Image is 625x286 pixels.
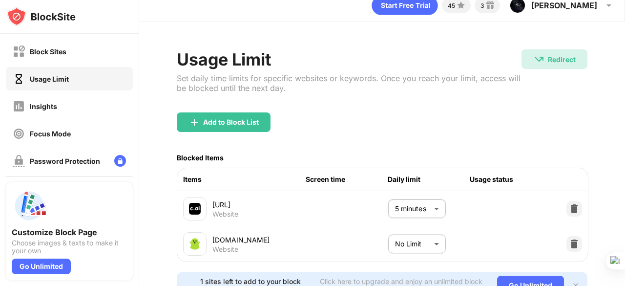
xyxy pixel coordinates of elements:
div: 45 [448,2,455,9]
img: insights-off.svg [13,100,25,112]
div: Daily limit [388,174,470,185]
div: Redirect [548,55,576,64]
div: Set daily time limits for specific websites or keywords. Once you reach your limit, access will b... [177,73,521,93]
img: block-off.svg [13,45,25,58]
div: Go Unlimited [12,259,71,274]
div: Items [183,174,306,185]
img: push-custom-page.svg [12,188,47,223]
div: [URL] [212,199,306,210]
div: Password Protection [30,157,100,165]
img: password-protection-off.svg [13,155,25,167]
div: Usage Limit [30,75,69,83]
p: No Limit [395,239,430,249]
img: favicons [189,238,201,250]
div: Website [212,245,238,254]
div: [PERSON_NAME] [531,0,597,10]
img: focus-off.svg [13,128,25,140]
div: Insights [30,102,57,110]
img: time-usage-on.svg [13,73,25,85]
img: favicons [189,203,201,215]
div: [DOMAIN_NAME] [212,235,306,245]
img: lock-menu.svg [114,155,126,167]
div: Add to Block List [203,118,259,126]
div: Focus Mode [30,130,71,138]
div: 3 [480,2,484,9]
div: Usage Limit [177,49,521,69]
div: Blocked Items [177,154,224,162]
p: 5 minutes [395,203,430,214]
img: logo-blocksite.svg [7,7,76,26]
div: Usage status [470,174,552,185]
div: Website [212,210,238,219]
div: Block Sites [30,47,66,56]
div: Choose images & texts to make it your own [12,239,127,255]
div: Screen time [306,174,388,185]
div: Customize Block Page [12,227,127,237]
